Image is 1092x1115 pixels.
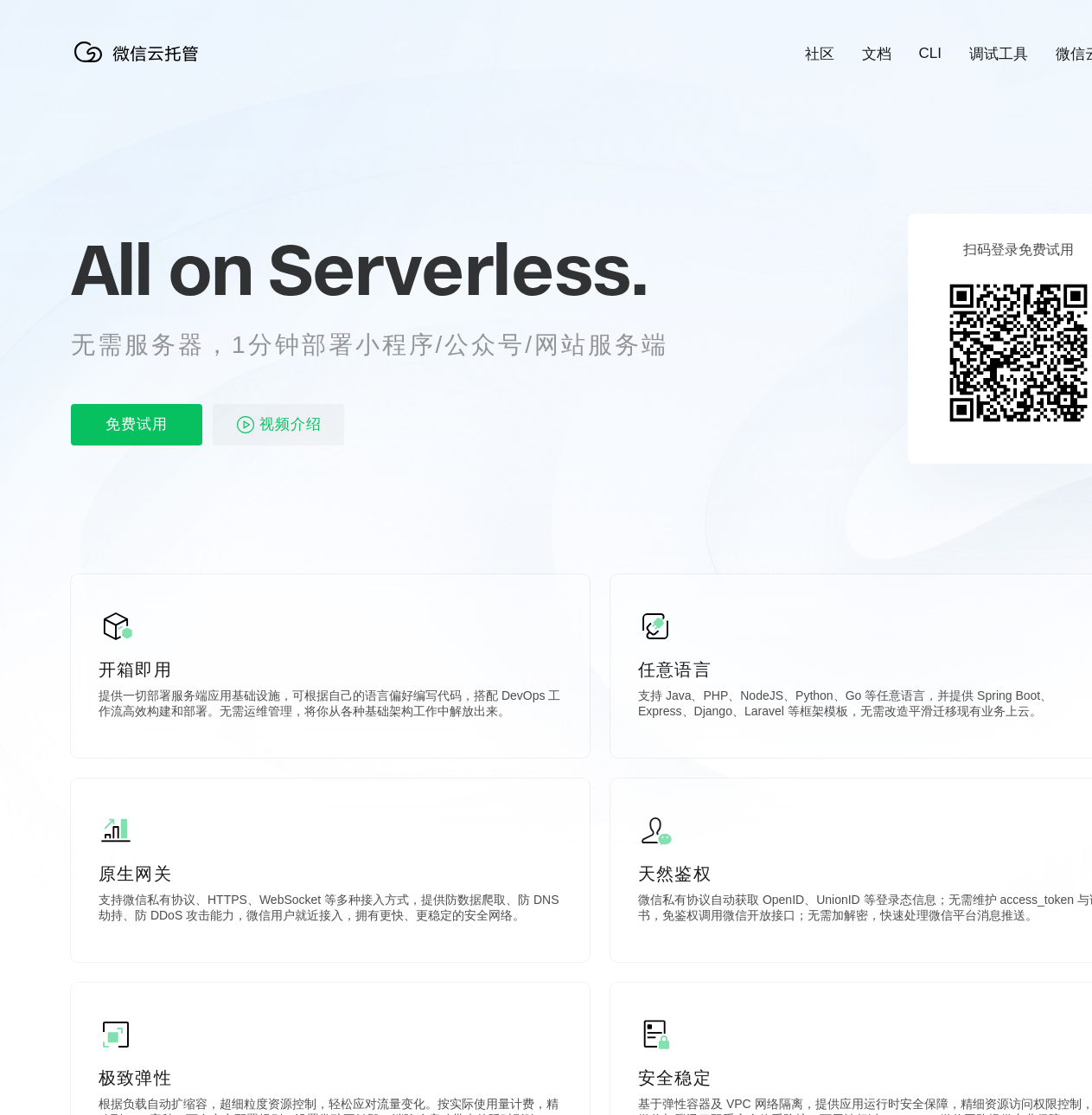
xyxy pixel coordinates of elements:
a: 微信云托管 [71,57,209,72]
img: 微信云托管 [71,35,209,69]
p: 原生网关 [99,862,562,886]
p: 开箱即用 [99,657,562,682]
img: video_play.svg [235,414,256,435]
span: Serverless. [268,226,648,312]
p: 扫码登录免费试用 [963,241,1074,260]
p: 无需服务器，1分钟部署小程序/公众号/网站服务端 [71,328,700,362]
a: 调试工具 [969,44,1028,64]
p: 支持微信私有协议、HTTPS、WebSocket 等多种接入方式，提供防数据爬取、防 DNS 劫持、防 DDoS 攻击能力，微信用户就近接入，拥有更快、更稳定的安全网络。 [99,893,562,927]
p: 极致弹性 [99,1066,562,1090]
p: 提供一切部署服务端应用基础设施，可根据自己的语言偏好编写代码，搭配 DevOps 工作流高效构建和部署。无需运维管理，将你从各种基础架构工作中解放出来。 [99,689,562,723]
p: 免费试用 [71,404,202,445]
a: 社区 [805,44,834,64]
a: 文档 [862,44,891,64]
span: All on [71,226,252,312]
a: CLI [919,45,942,62]
span: 视频介绍 [259,404,322,445]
